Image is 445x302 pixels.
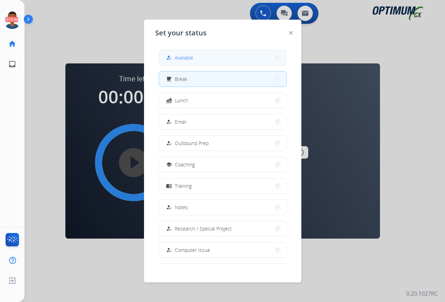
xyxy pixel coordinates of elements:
span: Available [175,54,193,61]
p: 0.20.1027RC [406,289,438,298]
button: Break [159,71,286,87]
mat-icon: inbox [8,60,16,68]
button: Email [159,114,286,129]
mat-icon: how_to_reg [166,204,172,210]
span: Outbound Prep [175,139,209,147]
span: Coaching [175,161,195,168]
mat-icon: menu_book [166,183,172,189]
mat-icon: how_to_reg [166,140,172,146]
span: Training [175,182,192,190]
button: Outbound Prep [159,136,286,151]
span: Set your status [155,28,207,38]
span: Computer Issue [175,246,210,254]
mat-icon: home [8,40,16,48]
button: Notes [159,200,286,215]
button: Lunch [159,93,286,108]
mat-icon: how_to_reg [166,55,172,61]
mat-icon: school [166,162,172,167]
button: Computer Issue [159,242,286,258]
mat-icon: free_breakfast [166,76,172,82]
button: Coaching [159,157,286,172]
span: Lunch [175,97,188,104]
mat-icon: fastfood [166,97,172,103]
span: Break [175,75,187,83]
span: Research / Special Project [175,225,232,232]
button: Internet Issue [159,264,286,279]
span: Email [175,118,186,125]
mat-icon: how_to_reg [166,247,172,253]
span: Notes [175,204,188,211]
mat-icon: how_to_reg [166,119,172,125]
img: close-button [289,31,293,35]
mat-icon: how_to_reg [166,226,172,232]
button: Available [159,50,286,65]
button: Training [159,178,286,193]
button: Research / Special Project [159,221,286,236]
